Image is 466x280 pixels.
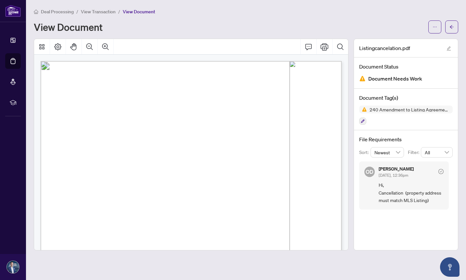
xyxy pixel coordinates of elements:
[123,9,155,15] span: View Document
[34,9,38,14] span: home
[449,25,454,29] span: arrow-left
[379,167,414,171] h5: [PERSON_NAME]
[5,5,21,17] img: logo
[379,181,444,204] span: Hi, Cancellation (property address must match MLS Listing)
[379,173,408,178] span: [DATE], 12:36pm
[359,63,453,70] h4: Document Status
[433,25,437,29] span: ellipsis
[374,147,400,157] span: Newest
[81,9,116,15] span: View Transaction
[359,135,453,143] h4: File Requirements
[359,44,410,52] span: Listingcancelation.pdf
[408,149,421,156] p: Filter:
[7,261,19,273] img: Profile Icon
[34,22,103,32] h1: View Document
[447,46,451,51] span: edit
[359,149,371,156] p: Sort:
[41,9,74,15] span: Deal Processing
[118,8,120,15] li: /
[366,168,373,176] span: OD
[359,75,366,82] img: Document Status
[359,94,453,102] h4: Document Tag(s)
[359,106,367,113] img: Status Icon
[367,107,453,112] span: 240 Amendment to Listing Agreement - Authority to Offer for Sale Price Change/Extension/Amendment(s)
[438,169,444,174] span: check-circle
[425,147,449,157] span: All
[76,8,78,15] li: /
[368,74,422,83] span: Document Needs Work
[440,257,460,277] button: Open asap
